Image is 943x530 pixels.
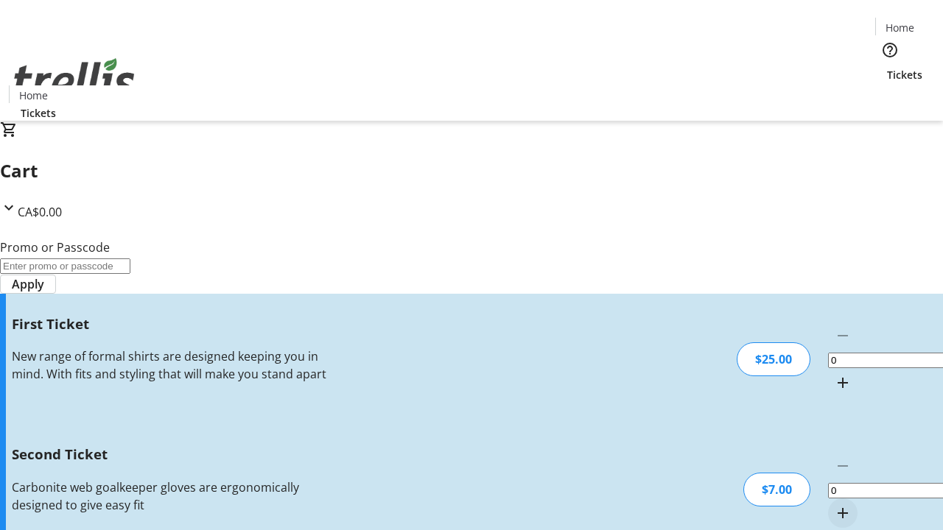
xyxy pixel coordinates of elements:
span: Tickets [887,67,922,82]
h3: Second Ticket [12,444,334,464]
span: Home [886,20,914,35]
h3: First Ticket [12,314,334,334]
span: Apply [12,275,44,293]
span: Home [19,88,48,103]
a: Tickets [875,67,934,82]
img: Orient E2E Organization Yz5iQONa3s's Logo [9,42,140,116]
a: Home [10,88,57,103]
span: CA$0.00 [18,204,62,220]
span: Tickets [21,105,56,121]
button: Cart [875,82,905,112]
div: New range of formal shirts are designed keeping you in mind. With fits and styling that will make... [12,347,334,383]
a: Home [876,20,923,35]
button: Increment by one [828,368,858,397]
a: Tickets [9,105,68,121]
button: Help [875,35,905,65]
div: $25.00 [737,342,810,376]
div: Carbonite web goalkeeper gloves are ergonomically designed to give easy fit [12,478,334,514]
button: Increment by one [828,498,858,528]
div: $7.00 [743,473,810,506]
